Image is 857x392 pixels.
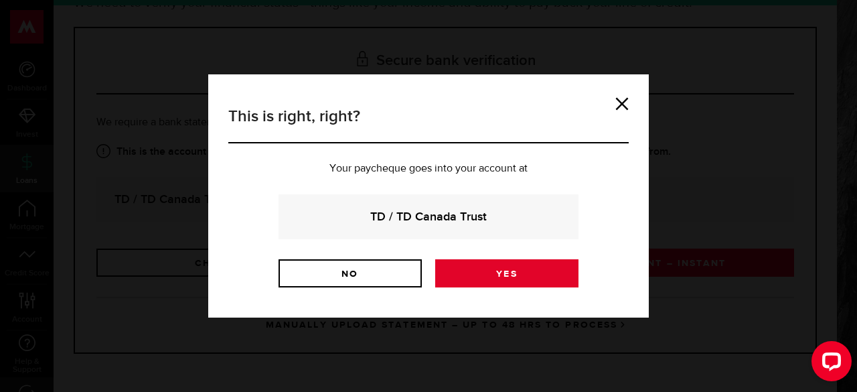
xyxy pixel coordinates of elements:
[297,208,560,226] strong: TD / TD Canada Trust
[801,336,857,392] iframe: LiveChat chat widget
[228,164,629,174] p: Your paycheque goes into your account at
[228,105,629,143] h3: This is right, right?
[435,259,578,287] a: Yes
[279,259,422,287] a: No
